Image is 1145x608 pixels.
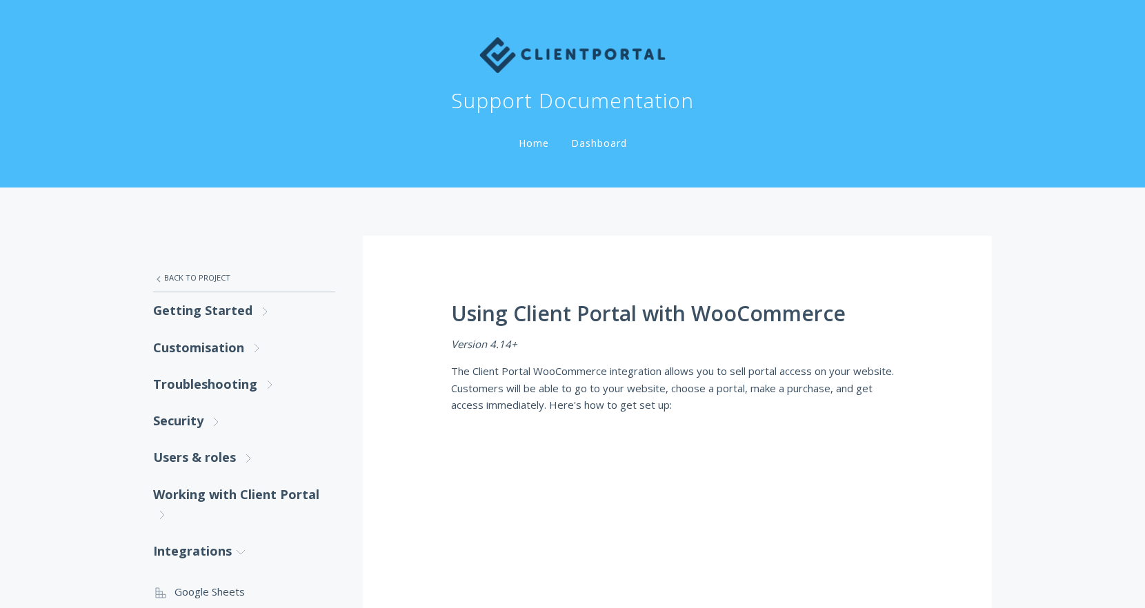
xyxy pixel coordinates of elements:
[153,476,335,534] a: Working with Client Portal
[153,403,335,439] a: Security
[153,533,335,569] a: Integrations
[451,302,904,325] h1: Using Client Portal with WooCommerce
[153,439,335,476] a: Users & roles
[451,87,694,114] h1: Support Documentation
[451,337,517,351] em: Version 4.14+
[516,136,552,150] a: Home
[451,363,904,413] p: The Client Portal WooCommerce integration allows you to sell portal access on your website. Custo...
[568,136,630,150] a: Dashboard
[153,292,335,329] a: Getting Started
[153,330,335,366] a: Customisation
[153,366,335,403] a: Troubleshooting
[153,263,335,292] a: Back to Project
[153,575,335,608] a: Google Sheets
